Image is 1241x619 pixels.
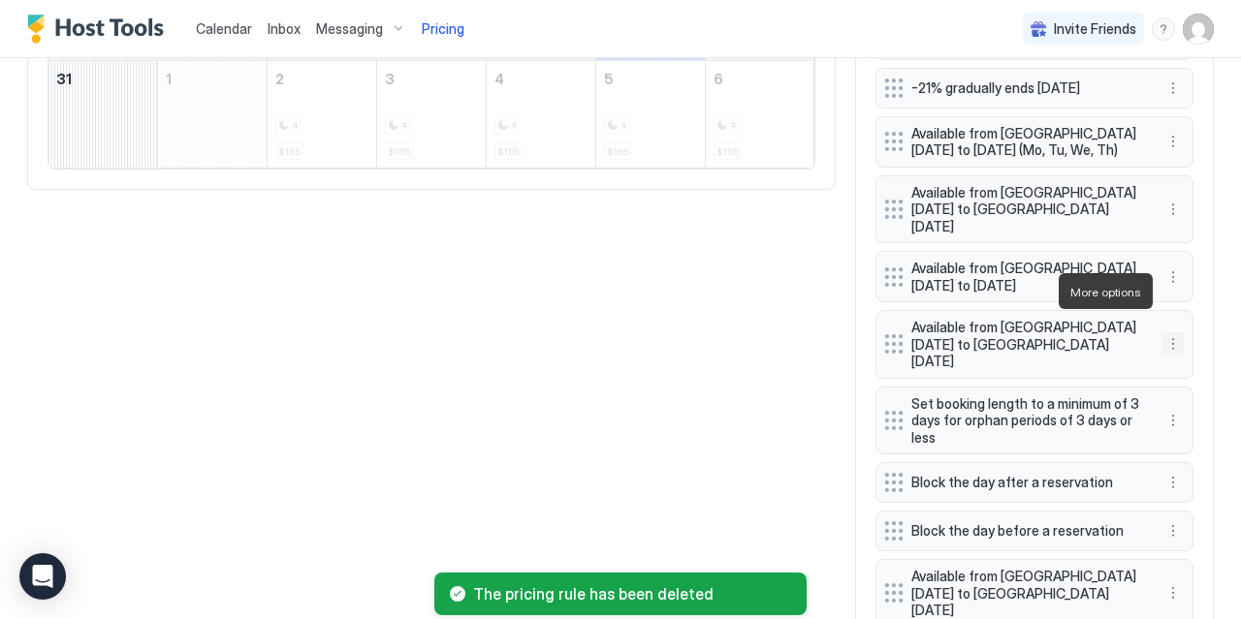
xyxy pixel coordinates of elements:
[377,61,486,97] a: September 3, 2025
[316,20,383,38] span: Messaging
[911,125,1142,159] span: Available from [GEOGRAPHIC_DATA][DATE] to [DATE] (Mo, Tu, We, Th)
[1161,130,1185,153] div: menu
[1161,332,1185,356] div: menu
[275,71,284,87] span: 2
[1161,265,1185,289] div: menu
[1161,77,1185,100] button: More options
[911,260,1142,294] span: Available from [GEOGRAPHIC_DATA][DATE] to [DATE]
[48,61,158,169] td: August 31, 2025
[1161,130,1185,153] button: More options
[1161,198,1185,221] button: More options
[706,61,814,97] a: September 6, 2025
[1161,471,1185,494] div: menu
[1054,20,1136,38] span: Invite Friends
[268,20,301,37] span: Inbox
[196,20,252,37] span: Calendar
[911,184,1142,235] span: Available from [GEOGRAPHIC_DATA][DATE] to [GEOGRAPHIC_DATA][DATE]
[911,568,1142,619] span: Available from [GEOGRAPHIC_DATA][DATE] to [GEOGRAPHIC_DATA][DATE]
[1161,519,1185,542] div: menu
[911,474,1142,491] span: Block the day after a reservation
[268,18,301,39] a: Inbox
[596,61,705,97] a: September 5, 2025
[19,553,66,600] div: Open Intercom Messenger
[911,522,1142,540] span: Block the day before a reservation
[1152,17,1175,41] div: menu
[486,61,595,169] td: September 4, 2025
[422,20,464,38] span: Pricing
[911,319,1142,370] span: Available from [GEOGRAPHIC_DATA][DATE] to [GEOGRAPHIC_DATA][DATE]
[1161,332,1185,356] button: More options
[911,79,1142,97] span: -21% gradually ends [DATE]
[158,61,268,169] td: September 1, 2025
[1161,265,1185,289] button: More options
[1183,14,1214,45] div: User profile
[158,61,267,97] a: September 1, 2025
[1161,519,1185,542] button: More options
[1161,471,1185,494] button: More options
[595,61,705,169] td: September 5, 2025
[487,61,595,97] a: September 4, 2025
[604,71,614,87] span: 5
[1161,409,1185,432] button: More options
[1161,409,1185,432] div: menu
[1070,285,1141,299] span: More options
[48,61,157,97] a: August 31, 2025
[494,71,504,87] span: 4
[196,18,252,39] a: Calendar
[377,61,487,169] td: September 3, 2025
[1161,77,1185,100] div: menu
[473,584,791,604] span: The pricing rule has been deleted
[1161,198,1185,221] div: menu
[714,71,723,87] span: 6
[705,61,814,169] td: September 6, 2025
[268,61,376,97] a: September 2, 2025
[27,15,173,44] a: Host Tools Logo
[385,71,395,87] span: 3
[268,61,377,169] td: September 2, 2025
[166,71,172,87] span: 1
[56,71,72,87] span: 31
[911,395,1142,447] span: Set booking length to a minimum of 3 days for orphan periods of 3 days or less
